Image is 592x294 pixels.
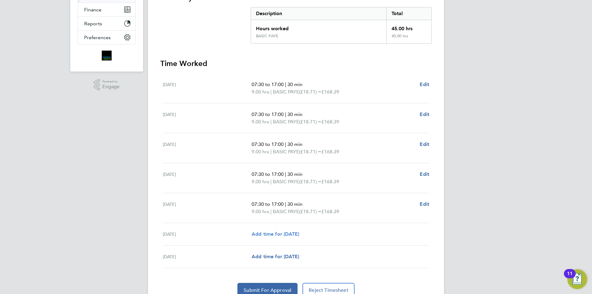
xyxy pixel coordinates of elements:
[567,269,587,289] button: Open Resource Center, 11 new notifications
[321,179,339,184] span: £168.39
[420,141,429,148] a: Edit
[299,209,321,214] span: (£18.71) =
[273,118,299,126] span: BASIC PAYE
[163,141,252,155] div: [DATE]
[94,79,120,91] a: Powered byEngage
[252,254,299,259] span: Add time for [DATE]
[420,171,429,178] a: Edit
[252,230,299,238] a: Add time for [DATE]
[270,149,272,155] span: |
[420,171,429,177] span: Edit
[244,287,291,293] span: Submit For Approval
[252,119,269,125] span: 9.00 hrs
[102,84,120,89] span: Engage
[78,51,136,60] a: Go to home page
[287,141,302,147] span: 30 min
[84,21,102,27] span: Reports
[160,59,432,68] h3: Time Worked
[270,89,272,95] span: |
[270,209,272,214] span: |
[420,81,429,88] a: Edit
[252,209,269,214] span: 9.00 hrs
[273,148,299,155] span: BASIC PAYE
[252,179,269,184] span: 9.00 hrs
[84,7,101,13] span: Finance
[163,201,252,215] div: [DATE]
[251,20,386,34] div: Hours worked
[78,31,135,44] button: Preferences
[285,201,286,207] span: |
[270,179,272,184] span: |
[163,230,252,238] div: [DATE]
[299,89,321,95] span: (£18.71) =
[252,149,269,155] span: 9.00 hrs
[420,81,429,87] span: Edit
[102,51,112,60] img: bromak-logo-retina.png
[309,287,348,293] span: Reject Timesheet
[321,209,339,214] span: £168.39
[251,7,386,20] div: Description
[252,89,269,95] span: 9.00 hrs
[420,141,429,147] span: Edit
[252,141,284,147] span: 07:30 to 17:00
[163,171,252,185] div: [DATE]
[163,81,252,96] div: [DATE]
[252,171,284,177] span: 07:30 to 17:00
[78,17,135,30] button: Reports
[252,231,299,237] span: Add time for [DATE]
[287,171,302,177] span: 30 min
[270,119,272,125] span: |
[321,149,339,155] span: £168.39
[321,89,339,95] span: £168.39
[252,81,284,87] span: 07:30 to 17:00
[299,119,321,125] span: (£18.71) =
[251,7,432,44] div: Summary
[287,81,302,87] span: 30 min
[273,208,299,215] span: BASIC PAYE
[102,79,120,84] span: Powered by
[420,201,429,207] span: Edit
[285,111,286,117] span: |
[285,171,286,177] span: |
[163,111,252,126] div: [DATE]
[299,179,321,184] span: (£18.71) =
[567,274,573,282] div: 11
[252,201,284,207] span: 07:30 to 17:00
[256,34,278,39] div: BASIC PAYE
[285,81,286,87] span: |
[273,88,299,96] span: BASIC PAYE
[84,35,111,40] span: Preferences
[163,253,252,260] div: [DATE]
[252,253,299,260] a: Add time for [DATE]
[386,20,431,34] div: 45.00 hrs
[420,201,429,208] a: Edit
[386,7,431,20] div: Total
[386,34,431,43] div: 45.00 hrs
[252,111,284,117] span: 07:30 to 17:00
[287,201,302,207] span: 30 min
[287,111,302,117] span: 30 min
[299,149,321,155] span: (£18.71) =
[321,119,339,125] span: £168.39
[273,178,299,185] span: BASIC PAYE
[285,141,286,147] span: |
[420,111,429,117] span: Edit
[420,111,429,118] a: Edit
[78,3,135,16] button: Finance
